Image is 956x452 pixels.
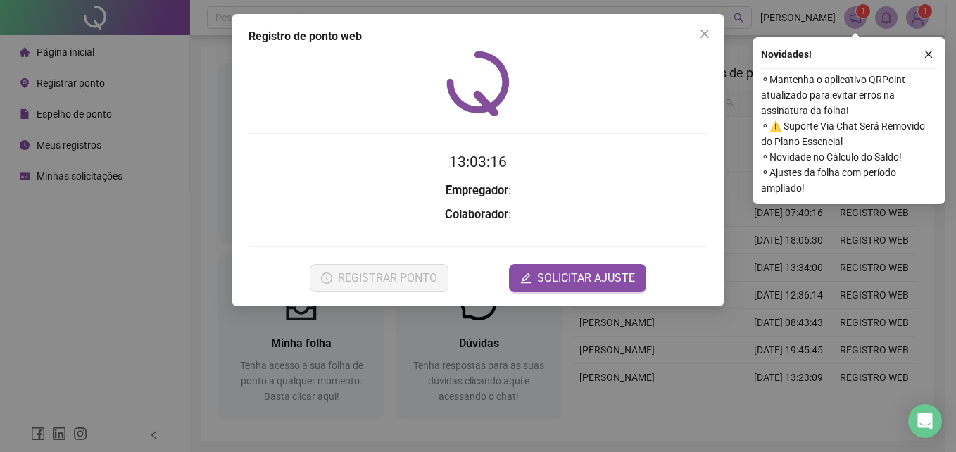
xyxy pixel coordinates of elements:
[924,49,933,59] span: close
[446,51,510,116] img: QRPoint
[249,206,707,224] h3: :
[249,28,707,45] div: Registro de ponto web
[537,270,635,287] span: SOLICITAR AJUSTE
[761,72,937,118] span: ⚬ Mantenha o aplicativo QRPoint atualizado para evitar erros na assinatura da folha!
[310,264,448,292] button: REGISTRAR PONTO
[761,118,937,149] span: ⚬ ⚠️ Suporte Via Chat Será Removido do Plano Essencial
[520,272,532,284] span: edit
[449,153,507,170] time: 13:03:16
[693,23,716,45] button: Close
[699,28,710,39] span: close
[761,165,937,196] span: ⚬ Ajustes da folha com período ampliado!
[761,46,812,62] span: Novidades !
[761,149,937,165] span: ⚬ Novidade no Cálculo do Saldo!
[908,404,942,438] div: Open Intercom Messenger
[509,264,646,292] button: editSOLICITAR AJUSTE
[445,208,508,221] strong: Colaborador
[249,182,707,200] h3: :
[446,184,508,197] strong: Empregador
